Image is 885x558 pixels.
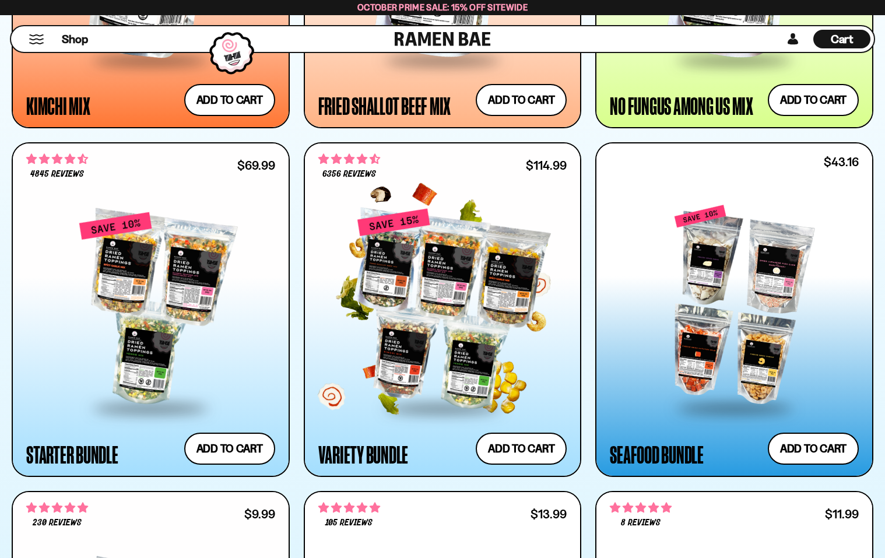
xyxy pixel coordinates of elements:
[318,500,380,515] span: 4.90 stars
[768,433,859,465] button: Add to cart
[318,444,409,465] div: Variety Bundle
[325,518,373,528] span: 105 reviews
[610,95,753,116] div: No Fungus Among Us Mix
[476,84,567,116] button: Add to cart
[813,26,870,52] div: Cart
[26,500,88,515] span: 4.77 stars
[12,142,290,477] a: 4.71 stars 4845 reviews $69.99 Starter Bundle Add to cart
[610,444,704,465] div: Seafood Bundle
[318,95,451,116] div: Fried Shallot Beef Mix
[531,508,567,520] div: $13.99
[26,444,118,465] div: Starter Bundle
[33,518,82,528] span: 230 reviews
[62,31,88,47] span: Shop
[322,170,376,179] span: 6356 reviews
[26,95,90,116] div: Kimchi Mix
[26,152,88,167] span: 4.71 stars
[595,142,873,477] a: $43.16 Seafood Bundle Add to cart
[610,500,672,515] span: 4.75 stars
[244,508,275,520] div: $9.99
[526,160,567,171] div: $114.99
[824,156,859,167] div: $43.16
[476,433,567,465] button: Add to cart
[768,84,859,116] button: Add to cart
[30,170,84,179] span: 4845 reviews
[237,160,275,171] div: $69.99
[184,433,275,465] button: Add to cart
[304,142,582,477] a: 4.63 stars 6356 reviews $114.99 Variety Bundle Add to cart
[184,84,275,116] button: Add to cart
[357,2,528,13] span: October Prime Sale: 15% off Sitewide
[62,30,88,48] a: Shop
[318,152,380,167] span: 4.63 stars
[621,518,661,528] span: 8 reviews
[825,508,859,520] div: $11.99
[29,34,44,44] button: Mobile Menu Trigger
[831,32,854,46] span: Cart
